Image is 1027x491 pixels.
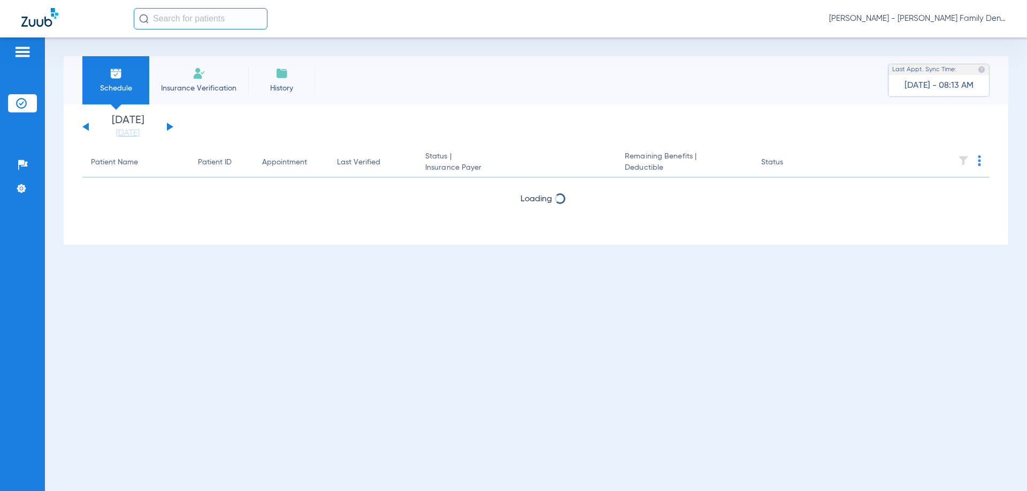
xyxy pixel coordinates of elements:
span: Insurance Payer [425,162,608,173]
img: filter.svg [958,155,969,166]
div: Patient Name [91,157,181,168]
th: Status [753,148,825,178]
img: History [275,67,288,80]
a: [DATE] [96,128,160,139]
span: History [256,83,307,94]
th: Status | [417,148,616,178]
span: [PERSON_NAME] - [PERSON_NAME] Family Dentistry [829,13,1006,24]
img: group-dot-blue.svg [978,155,981,166]
img: Zuub Logo [21,8,58,27]
th: Remaining Benefits | [616,148,752,178]
div: Patient Name [91,157,138,168]
span: Insurance Verification [157,83,240,94]
img: Search Icon [139,14,149,24]
div: Appointment [262,157,307,168]
img: Schedule [110,67,122,80]
span: [DATE] - 08:13 AM [905,80,974,91]
div: Patient ID [198,157,245,168]
span: Schedule [90,83,141,94]
div: Patient ID [198,157,232,168]
img: last sync help info [978,66,985,73]
span: Last Appt. Sync Time: [892,64,956,75]
span: Deductible [625,162,744,173]
span: Loading [520,195,552,203]
li: [DATE] [96,115,160,139]
img: hamburger-icon [14,46,31,58]
img: Manual Insurance Verification [193,67,205,80]
div: Last Verified [337,157,380,168]
div: Appointment [262,157,320,168]
div: Last Verified [337,157,408,168]
input: Search for patients [134,8,267,29]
